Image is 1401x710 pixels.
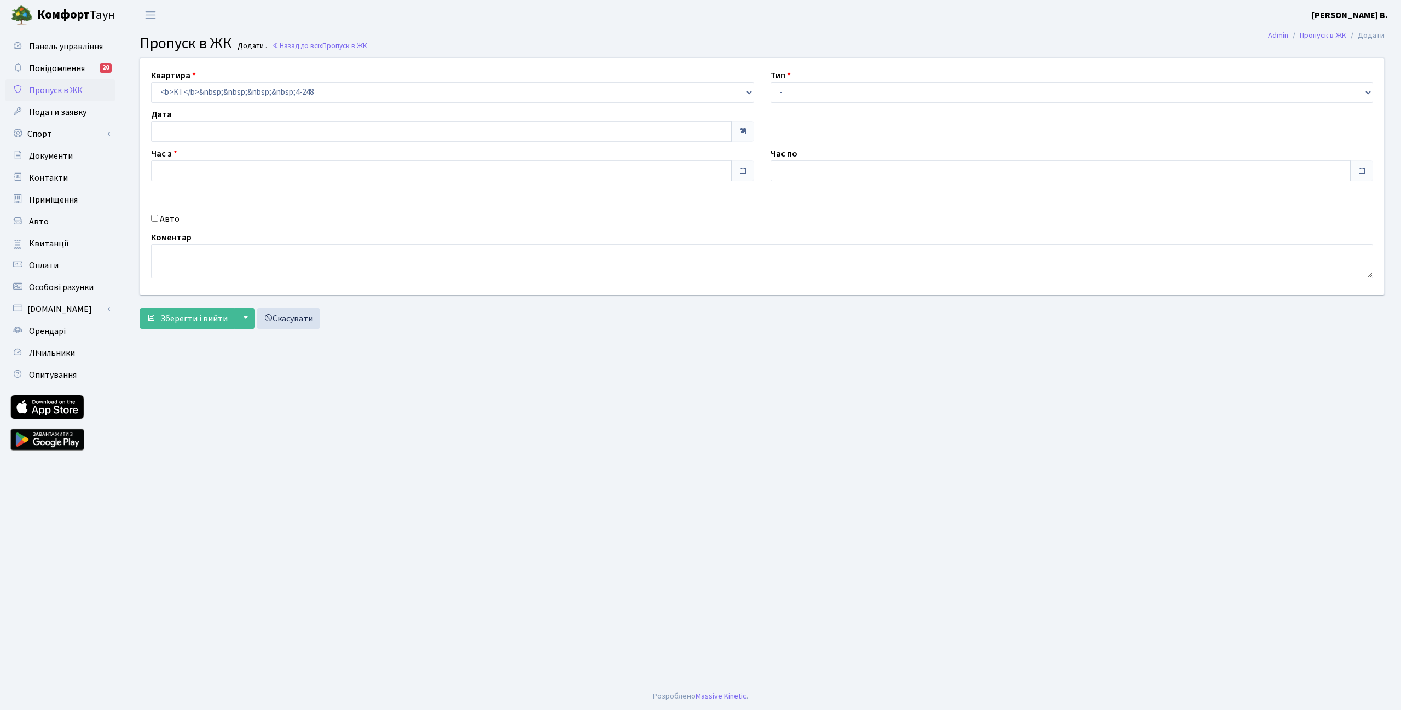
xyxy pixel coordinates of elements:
span: Орендарі [29,325,66,337]
a: Пропуск в ЖК [5,79,115,101]
label: Тип [771,69,791,82]
a: Admin [1268,30,1288,41]
small: Додати . [235,42,267,51]
div: 20 [100,63,112,73]
a: Назад до всіхПропуск в ЖК [272,41,367,51]
label: Дата [151,108,172,121]
span: Авто [29,216,49,228]
a: Орендарі [5,320,115,342]
label: Коментар [151,231,192,244]
span: Документи [29,150,73,162]
span: Зберегти і вийти [160,313,228,325]
span: Пропуск в ЖК [29,84,83,96]
a: Massive Kinetic [696,690,746,702]
a: Документи [5,145,115,167]
a: Скасувати [257,308,320,329]
label: Авто [160,212,180,226]
img: logo.png [11,4,33,26]
div: Розроблено . [653,690,748,702]
button: Переключити навігацію [137,6,164,24]
a: Контакти [5,167,115,189]
button: Зберегти і вийти [140,308,235,329]
a: [DOMAIN_NAME] [5,298,115,320]
b: Комфорт [37,6,90,24]
span: Контакти [29,172,68,184]
a: Оплати [5,255,115,276]
span: Лічильники [29,347,75,359]
span: Таун [37,6,115,25]
span: Опитування [29,369,77,381]
a: Квитанції [5,233,115,255]
a: Пропуск в ЖК [1300,30,1346,41]
nav: breadcrumb [1252,24,1401,47]
a: Авто [5,211,115,233]
a: Особові рахунки [5,276,115,298]
label: Час по [771,147,797,160]
label: Квартира [151,69,196,82]
span: Квитанції [29,238,69,250]
span: Приміщення [29,194,78,206]
a: Лічильники [5,342,115,364]
a: [PERSON_NAME] В. [1312,9,1388,22]
a: Опитування [5,364,115,386]
span: Подати заявку [29,106,86,118]
span: Панель управління [29,41,103,53]
span: Оплати [29,259,59,272]
a: Спорт [5,123,115,145]
span: Пропуск в ЖК [140,32,232,54]
b: [PERSON_NAME] В. [1312,9,1388,21]
li: Додати [1346,30,1385,42]
a: Повідомлення20 [5,57,115,79]
span: Повідомлення [29,62,85,74]
label: Час з [151,147,177,160]
a: Панель управління [5,36,115,57]
span: Особові рахунки [29,281,94,293]
a: Приміщення [5,189,115,211]
a: Подати заявку [5,101,115,123]
span: Пропуск в ЖК [322,41,367,51]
